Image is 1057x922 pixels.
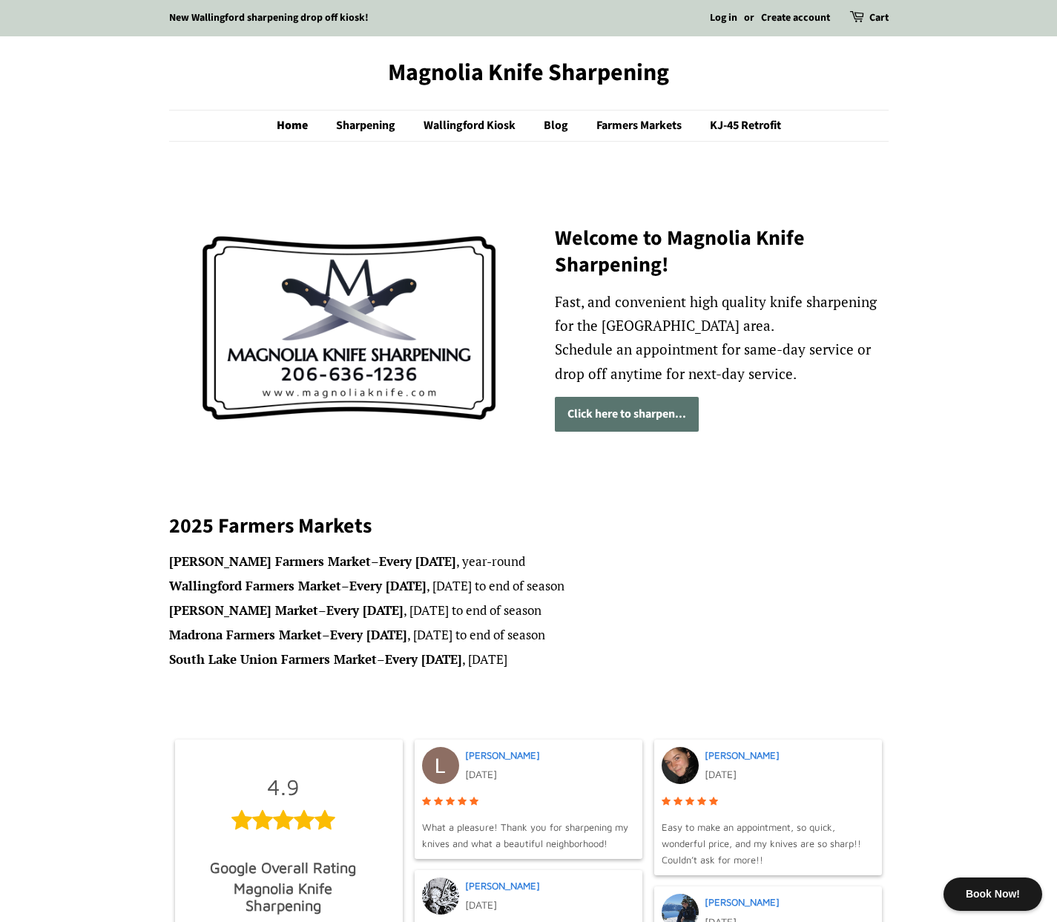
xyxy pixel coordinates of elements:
strong: Every [DATE] [349,577,427,594]
span:  [434,794,443,810]
div: Magnolia Knife Sharpening [201,880,365,914]
a: Google Overall RatingMagnolia Knife Sharpening [194,848,372,921]
a: Sharpening [325,111,410,141]
div: Google Overall Rating [201,855,365,880]
a: Cart [869,10,889,27]
div: 4.9 [201,766,365,840]
span:  [294,809,315,832]
span: Easy to make an appointment, so quick, wonderful price, and my knives are so sharp!! Couldn’t ask... [662,819,875,868]
a: Log in [710,10,737,25]
a: [PERSON_NAME] [465,880,540,892]
h2: Welcome to Magnolia Knife Sharpening! [555,225,889,279]
div: [DATE] [464,763,635,786]
p: Fast, and convenient high quality knife sharpening for the [GEOGRAPHIC_DATA] area. Schedule an ap... [555,290,889,386]
a: Magnolia Knife Sharpening [169,59,889,87]
span:  [252,809,273,832]
a: Create account [761,10,830,25]
a: Home [277,111,323,141]
span:  [685,794,694,810]
strong: Madrona Farmers Market [169,626,322,643]
span:  [458,794,467,810]
span:  [662,794,671,810]
strong: [PERSON_NAME] Market [169,602,318,619]
h2: 2025 Farmers Markets [169,513,889,539]
strong: [PERSON_NAME] Farmers Market [169,553,371,570]
strong: Wallingford Farmers Market [169,577,341,594]
span:  [709,794,718,810]
a: Click here to sharpen... [555,397,699,432]
img: Post image [422,747,459,784]
li: – , [DATE] to end of season [169,600,889,622]
span:  [422,794,431,810]
span:  [315,809,335,832]
span:  [446,794,455,810]
div: [DATE] [703,763,875,786]
li: – , year-round [169,551,889,573]
a: [PERSON_NAME] [465,749,540,761]
img: Post image [662,747,699,784]
li: or [744,10,754,27]
strong: Every [DATE] [385,651,462,668]
a: Blog [533,111,583,141]
img: Post image [422,877,459,915]
li: – , [DATE] [169,649,889,671]
span:  [470,794,478,810]
div: [DATE] [464,894,635,916]
li: – , [DATE] to end of season [169,625,889,646]
strong: Every [DATE] [326,602,404,619]
li: – , [DATE] to end of season [169,576,889,597]
span:  [231,809,252,832]
a: 4.9 [194,759,372,848]
strong: Every [DATE] [379,553,456,570]
strong: South Lake Union Farmers Market [169,651,377,668]
a: [PERSON_NAME] [705,896,780,908]
div: Book Now! [944,877,1042,911]
a: Wallingford Kiosk [412,111,530,141]
strong: Every [DATE] [330,626,407,643]
span:  [697,794,706,810]
a: New Wallingford sharpening drop off kiosk! [169,10,369,25]
a: Farmers Markets [585,111,697,141]
span: What a pleasure! Thank you for sharpening my knives and what a beautiful neighborhood! [422,819,635,852]
a: [PERSON_NAME] [705,749,780,761]
span:  [674,794,682,810]
a: KJ-45 Retrofit [699,111,781,141]
span:  [273,809,294,832]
